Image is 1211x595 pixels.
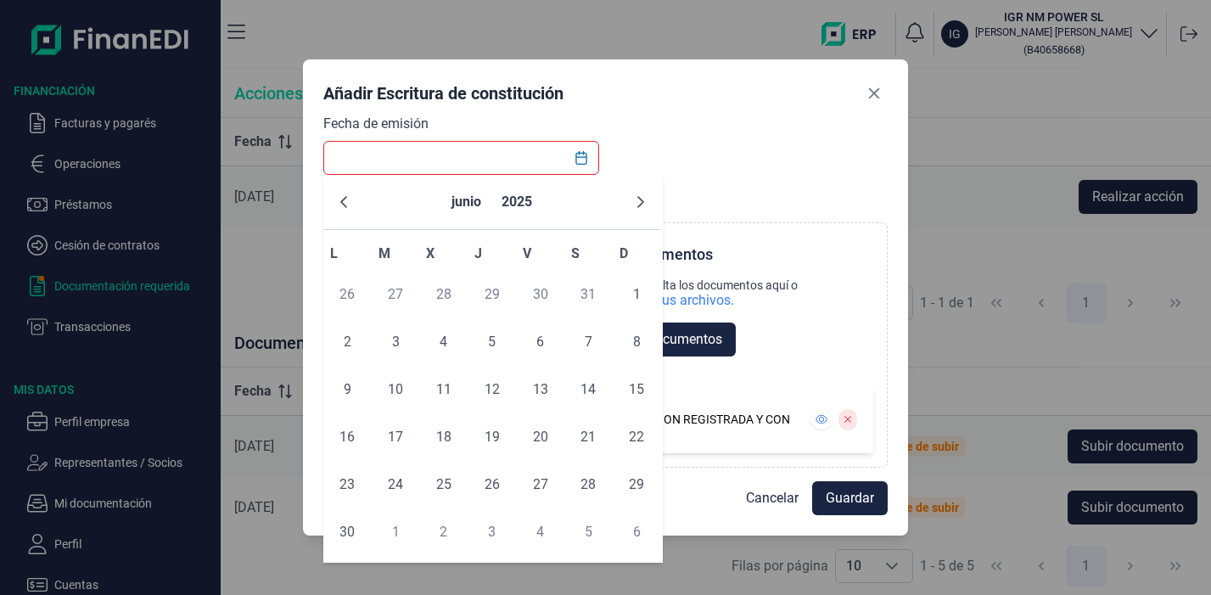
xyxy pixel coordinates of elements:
[330,420,364,454] span: 16
[323,413,372,461] td: 16/06/2025
[427,373,461,407] span: 11
[571,278,605,312] span: 31
[613,271,661,318] td: 01/06/2025
[613,366,661,413] td: 15/06/2025
[323,114,429,134] label: Fecha de emisión
[564,461,613,508] td: 28/06/2025
[627,188,654,216] button: Next Month
[427,515,461,549] span: 2
[378,325,412,359] span: 3
[523,245,531,261] span: V
[475,278,509,312] span: 29
[571,515,605,549] span: 5
[564,413,613,461] td: 21/06/2025
[620,515,653,549] span: 6
[468,318,516,366] td: 05/06/2025
[571,325,605,359] span: 7
[378,245,390,261] span: M
[372,271,420,318] td: 27/05/2025
[564,271,613,318] td: 31/05/2025
[372,413,420,461] td: 17/06/2025
[323,271,372,318] td: 26/05/2025
[372,461,420,508] td: 24/06/2025
[419,366,468,413] td: 11/06/2025
[613,508,661,556] td: 06/07/2025
[427,325,461,359] span: 4
[613,461,661,508] td: 29/06/2025
[468,508,516,556] td: 03/07/2025
[516,366,564,413] td: 13/06/2025
[323,508,372,556] td: 30/06/2025
[571,420,605,454] span: 21
[330,325,364,359] span: 2
[330,515,364,549] span: 30
[746,488,799,508] span: Cancelar
[474,245,482,261] span: J
[564,318,613,366] td: 07/06/2025
[475,373,509,407] span: 12
[589,278,798,292] div: Arrastra y suelta los documentos aquí o
[323,366,372,413] td: 09/06/2025
[603,329,722,350] span: Buscar documentos
[419,413,468,461] td: 18/06/2025
[419,271,468,318] td: 28/05/2025
[613,413,661,461] td: 22/06/2025
[372,318,420,366] td: 03/06/2025
[468,413,516,461] td: 19/06/2025
[378,420,412,454] span: 17
[330,188,357,216] button: Previous Month
[571,468,605,502] span: 28
[378,373,412,407] span: 10
[378,515,412,549] span: 1
[620,325,653,359] span: 8
[620,245,628,261] span: D
[620,420,653,454] span: 22
[419,461,468,508] td: 25/06/2025
[468,461,516,508] td: 26/06/2025
[323,81,563,105] div: Añadir Escritura de constitución
[524,278,558,312] span: 30
[495,182,539,222] button: Choose Year
[419,318,468,366] td: 04/06/2025
[524,325,558,359] span: 6
[564,508,613,556] td: 05/07/2025
[516,271,564,318] td: 30/05/2025
[372,508,420,556] td: 01/07/2025
[812,481,888,515] button: Guardar
[468,366,516,413] td: 12/06/2025
[589,292,798,309] div: búscalo en tus archivos.
[524,420,558,454] span: 20
[427,278,461,312] span: 28
[372,366,420,413] td: 10/06/2025
[468,271,516,318] td: 29/05/2025
[323,175,663,563] div: Choose Date
[524,373,558,407] span: 13
[861,80,888,107] button: Close
[419,508,468,556] td: 02/07/2025
[571,245,580,261] span: S
[323,318,372,366] td: 02/06/2025
[378,278,412,312] span: 27
[589,323,736,356] button: Buscar documentos
[427,468,461,502] span: 25
[732,481,812,515] button: Cancelar
[620,468,653,502] span: 29
[475,325,509,359] span: 5
[516,461,564,508] td: 27/06/2025
[565,143,597,173] button: Choose Date
[516,508,564,556] td: 04/07/2025
[613,318,661,366] td: 08/06/2025
[516,318,564,366] td: 06/06/2025
[620,278,653,312] span: 1
[378,468,412,502] span: 24
[516,413,564,461] td: 20/06/2025
[426,245,435,261] span: X
[475,420,509,454] span: 19
[445,182,488,222] button: Choose Month
[475,468,509,502] span: 26
[620,373,653,407] span: 15
[524,468,558,502] span: 27
[524,515,558,549] span: 4
[826,488,874,508] span: Guardar
[330,468,364,502] span: 23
